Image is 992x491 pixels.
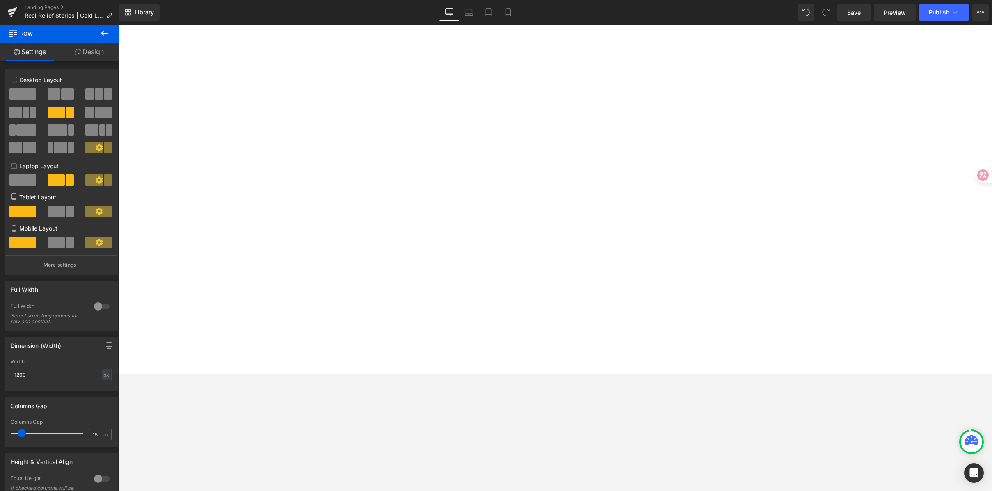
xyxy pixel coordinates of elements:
span: Real Relief Stories | Cold Laser Therapy + TENS for Joint and Muscle Pain | Wellue [25,12,103,19]
span: Save [847,8,861,17]
a: New Library [119,4,160,21]
p: Mobile Layout [11,224,112,233]
a: Mobile [498,4,518,21]
span: Preview [884,8,906,17]
button: More [972,4,989,21]
p: Tablet Layout [11,193,112,201]
span: Row [8,25,90,43]
p: Desktop Layout [11,75,112,84]
div: Width [11,359,112,365]
button: More settings [5,255,117,274]
a: Landing Pages [25,4,119,11]
a: Tablet [479,4,498,21]
a: Preview [874,4,916,21]
a: Design [59,43,119,61]
p: More settings [43,261,76,269]
div: Columns Gap [11,419,112,425]
div: Dimension (Width) [11,338,61,349]
a: Desktop [439,4,459,21]
div: px [102,369,110,380]
span: px [103,432,110,437]
button: Redo [818,4,834,21]
span: Library [135,9,154,16]
div: Equal Height [11,475,86,484]
div: Columns Gap [11,398,47,409]
div: Open Intercom Messenger [964,463,984,483]
p: Laptop Layout [11,162,112,170]
div: Height & Vertical Align [11,454,73,465]
a: Laptop [459,4,479,21]
div: Full Width [11,303,86,311]
div: Select stretching options for row and content. [11,313,85,324]
input: auto [11,368,112,381]
span: Publish [929,9,949,16]
button: Publish [919,4,969,21]
button: Undo [798,4,814,21]
div: Full Width [11,281,38,293]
